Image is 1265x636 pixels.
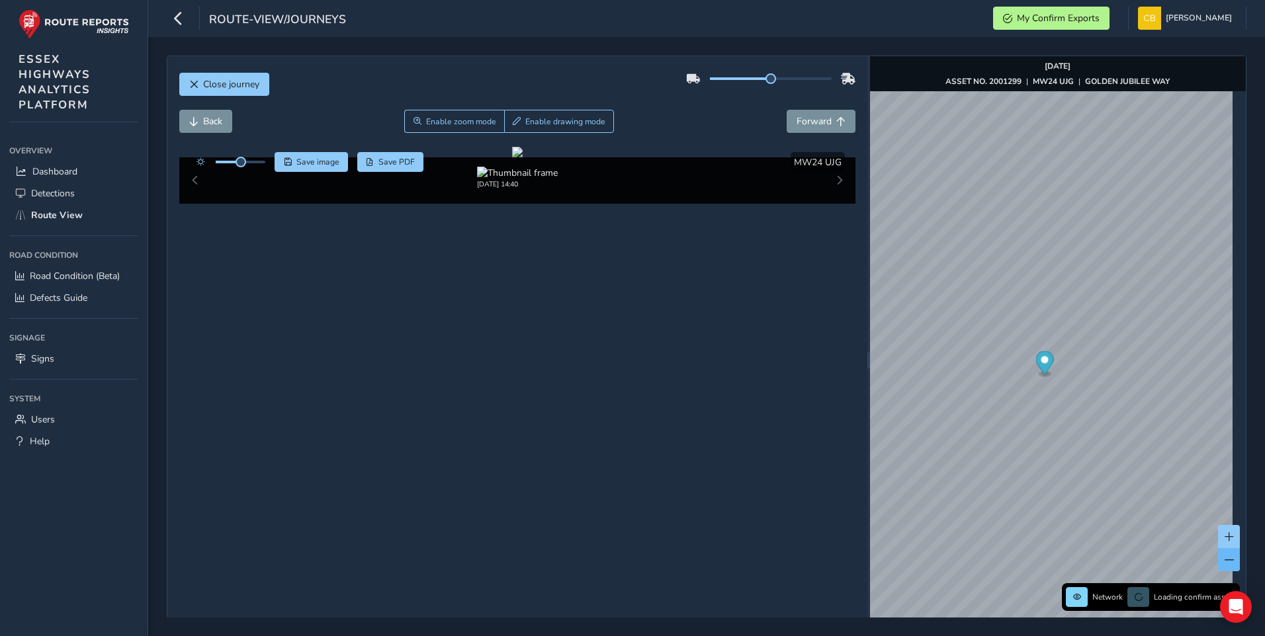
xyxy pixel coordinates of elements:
[19,9,129,39] img: rr logo
[275,152,348,172] button: Save
[9,265,138,287] a: Road Condition (Beta)
[797,115,832,128] span: Forward
[31,352,54,365] span: Signs
[1085,76,1170,87] strong: GOLDEN JUBILEE WAY
[525,116,605,127] span: Enable drawing mode
[1017,12,1100,24] span: My Confirm Exports
[30,435,50,448] span: Help
[1220,591,1252,623] div: Open Intercom Messenger
[945,76,1022,87] strong: ASSET NO. 2001299
[30,292,87,304] span: Defects Guide
[31,187,75,200] span: Detections
[9,245,138,265] div: Road Condition
[9,348,138,370] a: Signs
[31,413,55,426] span: Users
[993,7,1110,30] button: My Confirm Exports
[1045,61,1070,71] strong: [DATE]
[787,110,855,133] button: Forward
[19,52,91,112] span: ESSEX HIGHWAYS ANALYTICS PLATFORM
[9,161,138,182] a: Dashboard
[477,167,558,179] img: Thumbnail frame
[209,11,346,30] span: route-view/journeys
[477,179,558,189] div: [DATE] 14:40
[426,116,496,127] span: Enable zoom mode
[357,152,424,172] button: PDF
[404,110,504,133] button: Zoom
[1035,351,1053,378] div: Map marker
[378,157,415,167] span: Save PDF
[794,156,842,169] span: MW24 UJG
[9,328,138,348] div: Signage
[203,78,259,91] span: Close journey
[1092,592,1123,602] span: Network
[1138,7,1237,30] button: [PERSON_NAME]
[296,157,339,167] span: Save image
[31,209,83,221] span: Route View
[945,76,1170,87] div: | |
[9,409,138,430] a: Users
[30,270,120,282] span: Road Condition (Beta)
[9,204,138,226] a: Route View
[203,115,222,128] span: Back
[9,182,138,204] a: Detections
[1154,592,1236,602] span: Loading confirm assets
[1138,7,1161,30] img: diamond-layout
[1166,7,1232,30] span: [PERSON_NAME]
[1033,76,1074,87] strong: MW24 UJG
[179,110,232,133] button: Back
[9,430,138,452] a: Help
[504,110,615,133] button: Draw
[9,141,138,161] div: Overview
[179,73,269,96] button: Close journey
[32,165,77,178] span: Dashboard
[9,287,138,309] a: Defects Guide
[9,389,138,409] div: System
